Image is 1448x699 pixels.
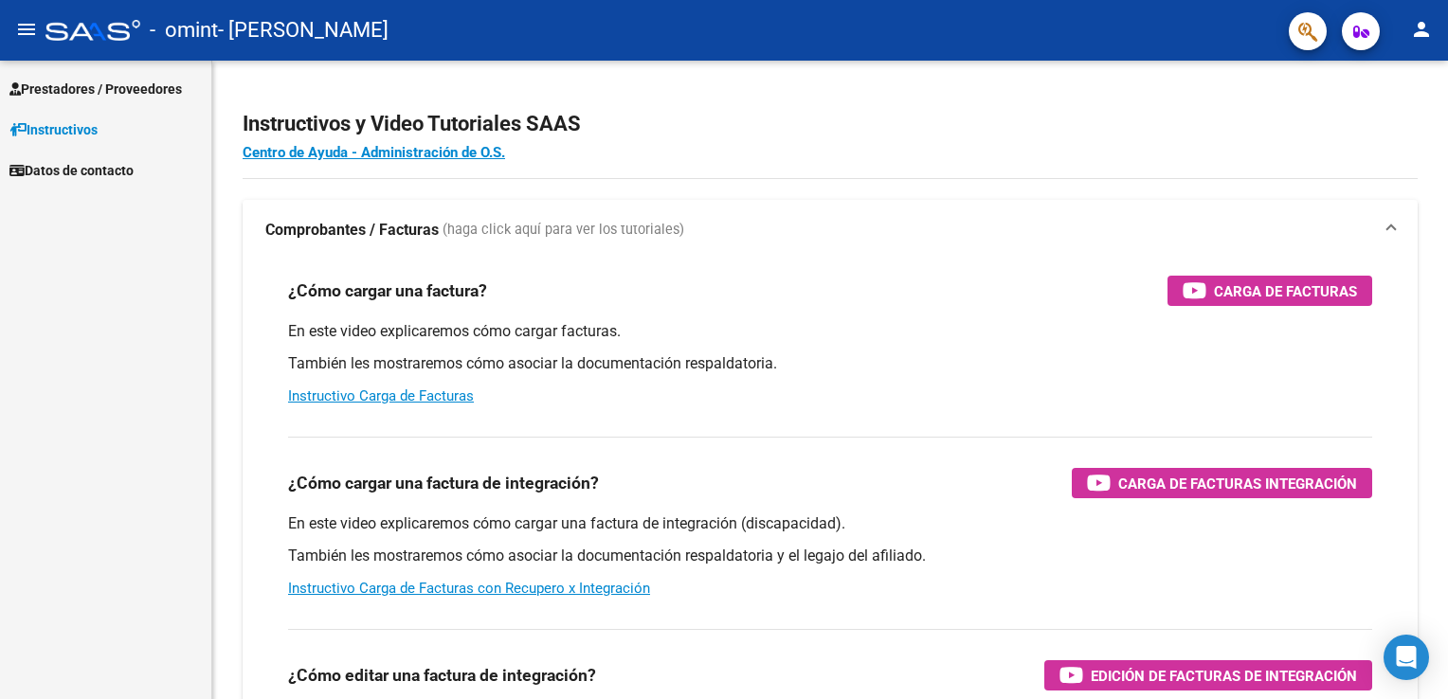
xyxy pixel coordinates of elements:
[9,79,182,99] span: Prestadores / Proveedores
[243,106,1418,142] h2: Instructivos y Video Tutoriales SAAS
[243,200,1418,260] mat-expansion-panel-header: Comprobantes / Facturas (haga click aquí para ver los tutoriales)
[150,9,218,51] span: - omint
[288,321,1372,342] p: En este video explicaremos cómo cargar facturas.
[1214,279,1357,303] span: Carga de Facturas
[243,144,505,161] a: Centro de Ayuda - Administración de O.S.
[288,513,1372,534] p: En este video explicaremos cómo cargar una factura de integración (discapacidad).
[15,18,38,41] mat-icon: menu
[218,9,389,51] span: - [PERSON_NAME]
[9,160,134,181] span: Datos de contacto
[1118,472,1357,495] span: Carga de Facturas Integración
[443,220,684,241] span: (haga click aquí para ver los tutoriales)
[288,278,487,304] h3: ¿Cómo cargar una factura?
[1091,664,1357,688] span: Edición de Facturas de integración
[288,580,650,597] a: Instructivo Carga de Facturas con Recupero x Integración
[288,353,1372,374] p: También les mostraremos cómo asociar la documentación respaldatoria.
[1167,276,1372,306] button: Carga de Facturas
[288,470,599,496] h3: ¿Cómo cargar una factura de integración?
[9,119,98,140] span: Instructivos
[288,546,1372,566] p: También les mostraremos cómo asociar la documentación respaldatoria y el legajo del afiliado.
[265,220,439,241] strong: Comprobantes / Facturas
[1044,660,1372,690] button: Edición de Facturas de integración
[288,662,596,689] h3: ¿Cómo editar una factura de integración?
[1072,468,1372,498] button: Carga de Facturas Integración
[1384,635,1429,680] div: Open Intercom Messenger
[288,387,474,404] a: Instructivo Carga de Facturas
[1410,18,1433,41] mat-icon: person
